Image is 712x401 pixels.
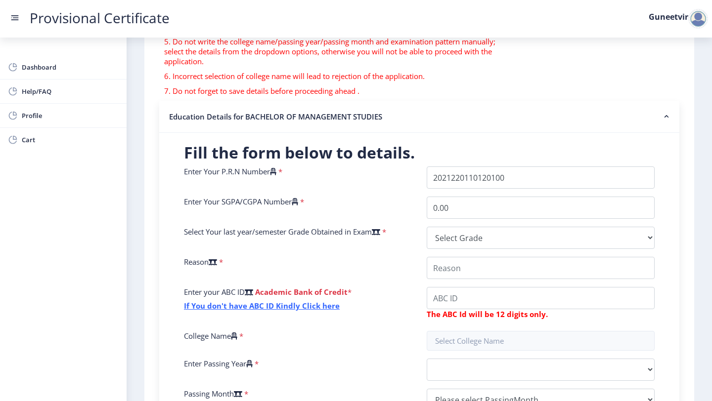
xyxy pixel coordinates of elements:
[184,143,655,162] h2: Fill the form below to details.
[184,257,217,267] label: Reason
[184,287,253,297] label: Enter your ABC ID
[255,287,348,297] b: Academic Bank of Credit
[184,227,380,237] label: Select Your last year/semester Grade Obtained in Exam
[184,301,340,311] a: If You don't have ABC ID Kindly Click here
[184,389,242,399] label: Passing Month
[427,331,655,351] input: Select College Name
[164,71,496,81] p: 6. Incorrect selection of college name will lead to rejection of the application.
[22,61,119,73] span: Dashboard
[427,257,655,279] input: Reason
[184,331,237,341] label: College Name
[159,101,679,133] nb-accordion-item-header: Education Details for BACHELOR OF MANAGEMENT STUDIES
[427,197,655,219] input: Grade Point
[427,287,655,309] input: ABC ID
[184,197,298,206] label: Enter Your SGPA/CGPA Number
[20,13,179,23] a: Provisional Certificate
[164,37,496,66] p: 5. Do not write the college name/passing year/passing month and examination pattern manually; sel...
[22,134,119,146] span: Cart
[22,85,119,97] span: Help/FAQ
[164,86,496,96] p: 7. Do not forget to save details before proceeding ahead .
[184,359,253,368] label: Enter Passing Year
[22,110,119,121] span: Profile
[427,166,655,189] input: P.R.N Number
[427,309,548,319] b: The ABC Id will be 12 digits only.
[649,13,688,21] label: Guneetvir
[184,166,276,176] label: Enter Your P.R.N Number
